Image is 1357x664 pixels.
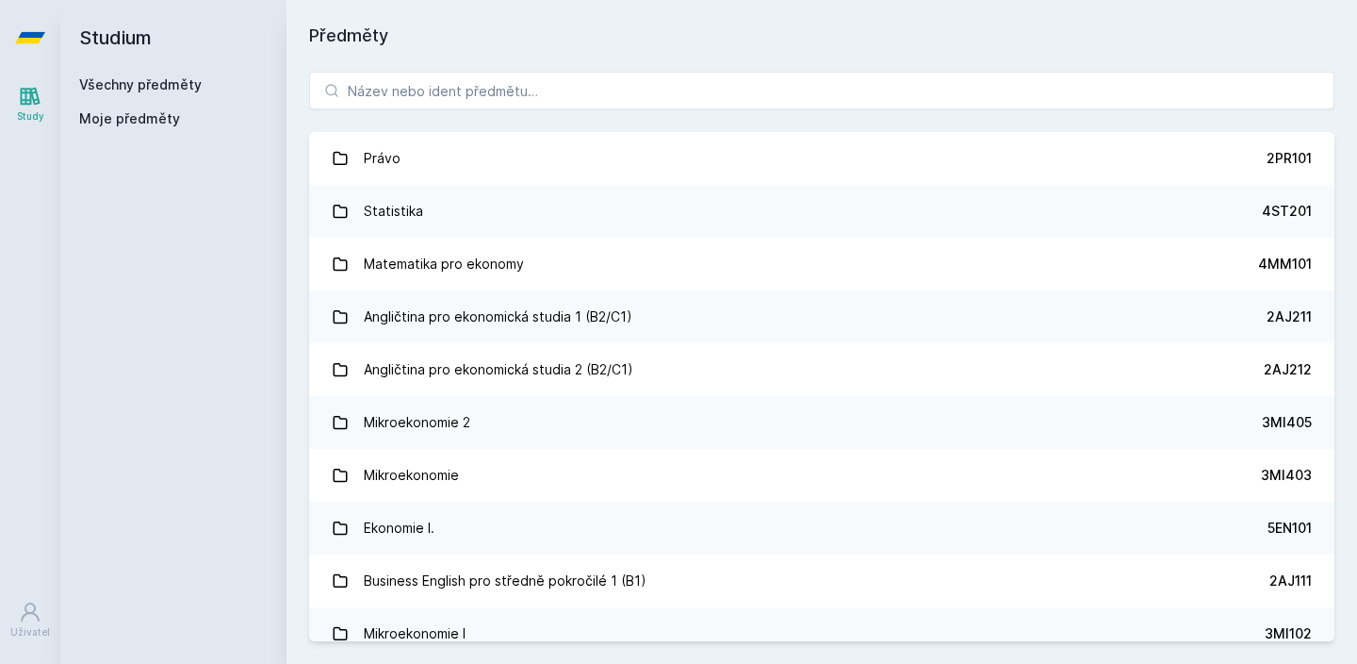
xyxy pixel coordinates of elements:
div: 4MM101 [1258,255,1312,274]
div: Statistika [364,192,423,230]
div: 3MI403 [1261,466,1312,485]
input: Název nebo ident předmětu… [309,72,1334,109]
div: Ekonomie I. [364,509,434,547]
div: 2AJ211 [1267,307,1312,326]
div: Angličtina pro ekonomická studia 1 (B2/C1) [364,298,632,336]
a: Angličtina pro ekonomická studia 1 (B2/C1) 2AJ211 [309,290,1334,343]
a: Matematika pro ekonomy 4MM101 [309,238,1334,290]
a: Mikroekonomie 3MI403 [309,449,1334,502]
div: Business English pro středně pokročilé 1 (B1) [364,562,646,600]
h1: Předměty [309,23,1334,49]
div: Study [17,109,44,124]
div: Matematika pro ekonomy [364,245,524,283]
span: Moje předměty [79,109,180,128]
a: Právo 2PR101 [309,132,1334,185]
a: Angličtina pro ekonomická studia 2 (B2/C1) 2AJ212 [309,343,1334,396]
a: Mikroekonomie I 3MI102 [309,607,1334,660]
div: Mikroekonomie [364,456,459,494]
a: Ekonomie I. 5EN101 [309,502,1334,555]
a: Mikroekonomie 2 3MI405 [309,396,1334,449]
div: 2AJ212 [1264,360,1312,379]
div: Právo [364,140,401,177]
div: Angličtina pro ekonomická studia 2 (B2/C1) [364,351,633,389]
div: Mikroekonomie I [364,615,466,653]
div: Mikroekonomie 2 [364,404,470,441]
a: Uživatel [4,591,57,649]
a: Business English pro středně pokročilé 1 (B1) 2AJ111 [309,555,1334,607]
div: Uživatel [10,625,50,639]
div: 2PR101 [1267,149,1312,168]
a: Study [4,75,57,133]
div: 3MI102 [1265,624,1312,643]
a: Statistika 4ST201 [309,185,1334,238]
a: Všechny předměty [79,76,202,92]
div: 4ST201 [1262,202,1312,221]
div: 5EN101 [1267,519,1312,538]
div: 3MI405 [1262,413,1312,432]
div: 2AJ111 [1269,572,1312,590]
